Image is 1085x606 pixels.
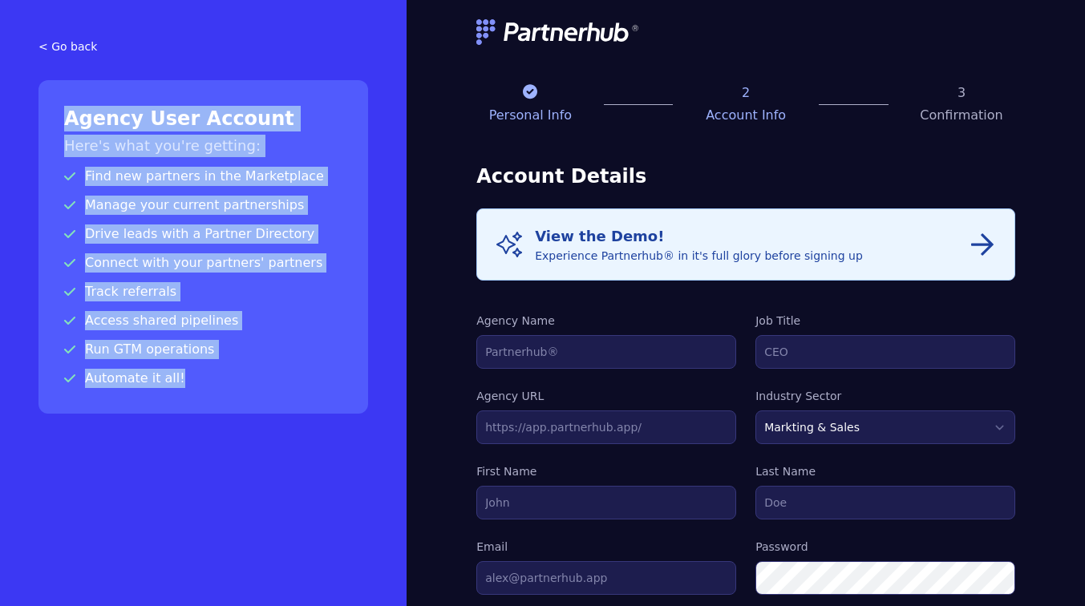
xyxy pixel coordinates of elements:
[476,164,1015,189] h3: Account Details
[755,539,1015,555] label: Password
[755,486,1015,519] input: Doe
[535,228,664,244] span: View the Demo!
[755,463,1015,479] label: Last Name
[908,106,1015,125] p: Confirmation
[476,539,736,555] label: Email
[908,83,1015,103] p: 3
[476,561,736,595] input: alex@partnerhub.app
[535,225,863,264] div: Experience Partnerhub® in it's full glory before signing up
[692,106,800,125] p: Account Info
[755,313,1015,329] label: Job Title
[64,196,342,215] p: Manage your current partnerships
[692,83,800,103] p: 2
[64,369,342,388] p: Automate it all!
[476,335,736,369] input: Partnerhub®
[476,486,736,519] input: John
[476,106,584,125] p: Personal Info
[476,463,736,479] label: First Name
[64,224,342,244] p: Drive leads with a Partner Directory
[64,135,342,157] h3: Here's what you're getting:
[64,253,342,273] p: Connect with your partners' partners
[476,388,736,404] label: Agency URL
[755,388,1015,404] label: Industry Sector
[476,313,736,329] label: Agency Name
[476,19,640,45] img: logo
[755,335,1015,369] input: CEO
[38,38,368,55] a: < Go back
[64,106,342,131] h2: Agency User Account
[64,340,342,359] p: Run GTM operations
[64,282,342,301] p: Track referrals
[476,410,736,444] input: https://app.partnerhub.app/
[64,167,342,186] p: Find new partners in the Marketplace
[64,311,342,330] p: Access shared pipelines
